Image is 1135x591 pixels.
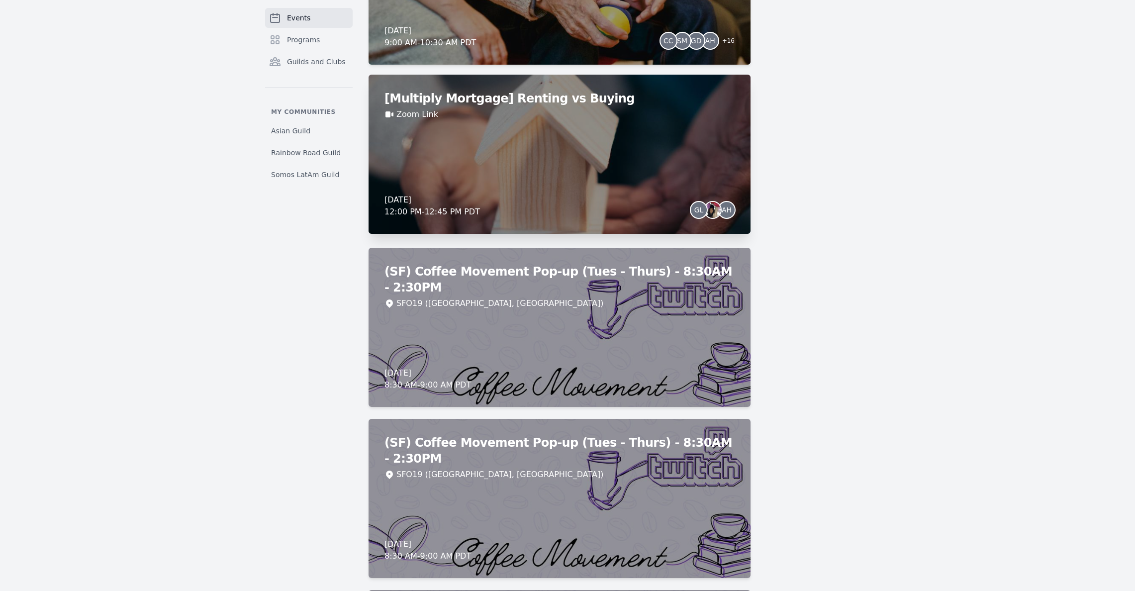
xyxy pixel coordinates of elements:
h2: (SF) Coffee Movement Pop-up (Tues - Thurs) - 8:30AM - 2:30PM [384,435,735,467]
span: + 16 [716,35,735,49]
h2: [Multiply Mortgage] Renting vs Buying [384,91,735,106]
span: AH [705,37,715,44]
h2: (SF) Coffee Movement Pop-up (Tues - Thurs) - 8:30AM - 2:30PM [384,264,735,295]
a: Events [265,8,353,28]
a: Rainbow Road Guild [265,144,353,162]
span: AH [722,206,732,213]
div: [DATE] 9:00 AM - 10:30 AM PDT [384,25,476,49]
a: Zoom Link [396,108,438,120]
nav: Sidebar [265,8,353,184]
div: [DATE] 8:30 AM - 9:00 AM PDT [384,367,471,391]
span: GL [694,206,704,213]
span: Somos LatAm Guild [271,170,339,180]
a: (SF) Coffee Movement Pop-up (Tues - Thurs) - 8:30AM - 2:30PMSFO19 ([GEOGRAPHIC_DATA], [GEOGRAPHIC... [369,248,751,407]
span: Events [287,13,310,23]
span: GD [691,37,702,44]
div: [DATE] 8:30 AM - 9:00 AM PDT [384,538,471,562]
span: Programs [287,35,320,45]
div: SFO19 ([GEOGRAPHIC_DATA], [GEOGRAPHIC_DATA]) [396,297,603,309]
span: Guilds and Clubs [287,57,346,67]
span: CC [663,37,673,44]
a: Programs [265,30,353,50]
p: My communities [265,108,353,116]
div: [DATE] 12:00 PM - 12:45 PM PDT [384,194,480,218]
div: SFO19 ([GEOGRAPHIC_DATA], [GEOGRAPHIC_DATA]) [396,469,603,481]
span: Rainbow Road Guild [271,148,341,158]
a: [Multiply Mortgage] Renting vs BuyingZoom Link[DATE]12:00 PM-12:45 PM PDTGLAH [369,75,751,234]
a: Somos LatAm Guild [265,166,353,184]
a: Asian Guild [265,122,353,140]
span: Asian Guild [271,126,310,136]
span: SM [677,37,687,44]
a: (SF) Coffee Movement Pop-up (Tues - Thurs) - 8:30AM - 2:30PMSFO19 ([GEOGRAPHIC_DATA], [GEOGRAPHIC... [369,419,751,578]
a: Guilds and Clubs [265,52,353,72]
